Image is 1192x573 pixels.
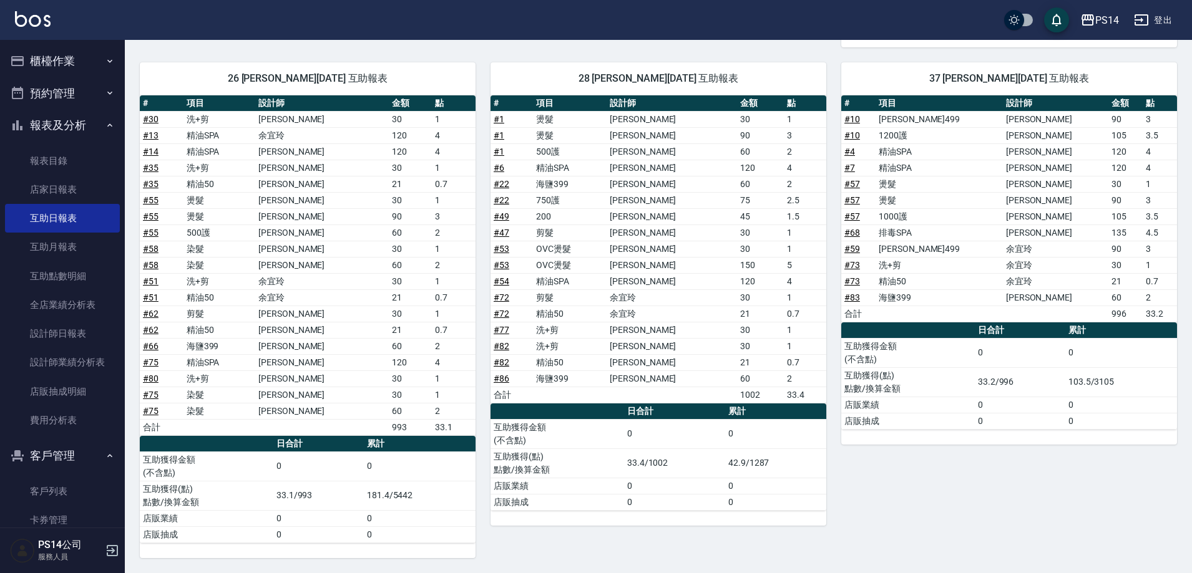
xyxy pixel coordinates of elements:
td: 105 [1108,208,1143,224]
td: 30 [389,306,432,322]
td: 燙髮 [183,208,255,224]
td: 1 [784,241,826,257]
a: #66 [143,341,159,351]
td: 30 [1108,257,1143,273]
td: 染髮 [183,387,255,403]
td: 60 [389,224,432,241]
td: 余宜玲 [1003,273,1108,289]
a: #55 [143,228,159,238]
td: 33.2/996 [975,367,1065,397]
a: #75 [143,390,159,400]
div: PS14 [1095,12,1119,28]
button: 預約管理 [5,77,120,110]
td: [PERSON_NAME] [255,370,389,387]
td: [PERSON_NAME] [1003,176,1108,192]
p: 服務人員 [38,551,102,562]
a: #14 [143,147,159,156]
a: #86 [494,373,509,383]
td: [PERSON_NAME] [607,354,737,370]
td: [PERSON_NAME] [255,224,389,241]
td: 染髮 [183,257,255,273]
td: 3.5 [1143,208,1177,224]
td: 0 [975,397,1065,413]
td: 30 [737,289,784,306]
img: Person [10,538,35,563]
td: [PERSON_NAME] [607,160,737,176]
a: 設計師業績分析表 [5,348,120,377]
a: #58 [143,244,159,254]
td: OVC燙髮 [533,241,607,257]
td: 4 [432,143,476,160]
td: 洗+剪 [183,370,255,387]
td: 2 [784,176,826,192]
td: 0 [1065,338,1177,367]
a: #1 [494,147,504,156]
a: #53 [494,244,509,254]
td: 21 [389,322,432,338]
td: 5 [784,257,826,273]
td: 4 [784,273,826,289]
table: a dense table [841,322,1177,430]
td: 燙髮 [533,111,607,127]
td: 30 [737,111,784,127]
td: [PERSON_NAME] [255,143,389,160]
a: #1 [494,130,504,140]
a: 費用分析表 [5,406,120,435]
td: 120 [1108,160,1143,176]
td: [PERSON_NAME] [607,143,737,160]
a: #4 [844,147,855,156]
td: [PERSON_NAME] [607,273,737,289]
td: 0.7 [784,354,826,370]
td: [PERSON_NAME] [607,127,737,143]
td: [PERSON_NAME] [255,387,389,403]
td: 燙髮 [533,127,607,143]
td: 30 [389,192,432,208]
td: [PERSON_NAME]499 [876,241,1003,257]
td: 103.5/3105 [1065,367,1177,397]
td: 洗+剪 [533,322,607,338]
td: 2 [432,224,476,241]
td: [PERSON_NAME] [255,160,389,176]
td: 0 [1065,397,1177,413]
td: 21 [389,176,432,192]
a: 互助日報表 [5,204,120,233]
a: #73 [844,260,860,270]
td: [PERSON_NAME] [607,338,737,354]
th: 金額 [737,95,784,112]
th: 點 [1143,95,1177,112]
td: 1 [432,192,476,208]
td: 海鹽399 [876,289,1003,306]
td: 150 [737,257,784,273]
td: 精油SPA [533,273,607,289]
a: #10 [844,130,860,140]
h5: PS14公司 [38,539,102,551]
td: 1 [432,160,476,176]
td: [PERSON_NAME] [607,111,737,127]
td: 90 [1108,111,1143,127]
td: 剪髮 [183,306,255,322]
td: 0.7 [1143,273,1177,289]
a: 設計師日報表 [5,319,120,348]
td: 精油SPA [533,160,607,176]
td: [PERSON_NAME] [607,257,737,273]
a: #82 [494,341,509,351]
a: #83 [844,292,860,302]
td: [PERSON_NAME] [255,111,389,127]
td: 互助獲得金額 (不含點) [841,338,975,367]
td: 0.7 [432,289,476,306]
a: 卡券管理 [5,506,120,534]
th: 項目 [183,95,255,112]
td: 1 [432,241,476,257]
td: 3 [1143,192,1177,208]
td: 30 [389,160,432,176]
th: # [491,95,533,112]
a: #73 [844,276,860,286]
a: #13 [143,130,159,140]
td: [PERSON_NAME] [255,322,389,338]
td: [PERSON_NAME] [255,338,389,354]
td: [PERSON_NAME] [607,224,737,241]
td: 33.2 [1143,306,1177,322]
td: [PERSON_NAME] [1003,160,1108,176]
td: 996 [1108,306,1143,322]
a: 報表目錄 [5,147,120,175]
